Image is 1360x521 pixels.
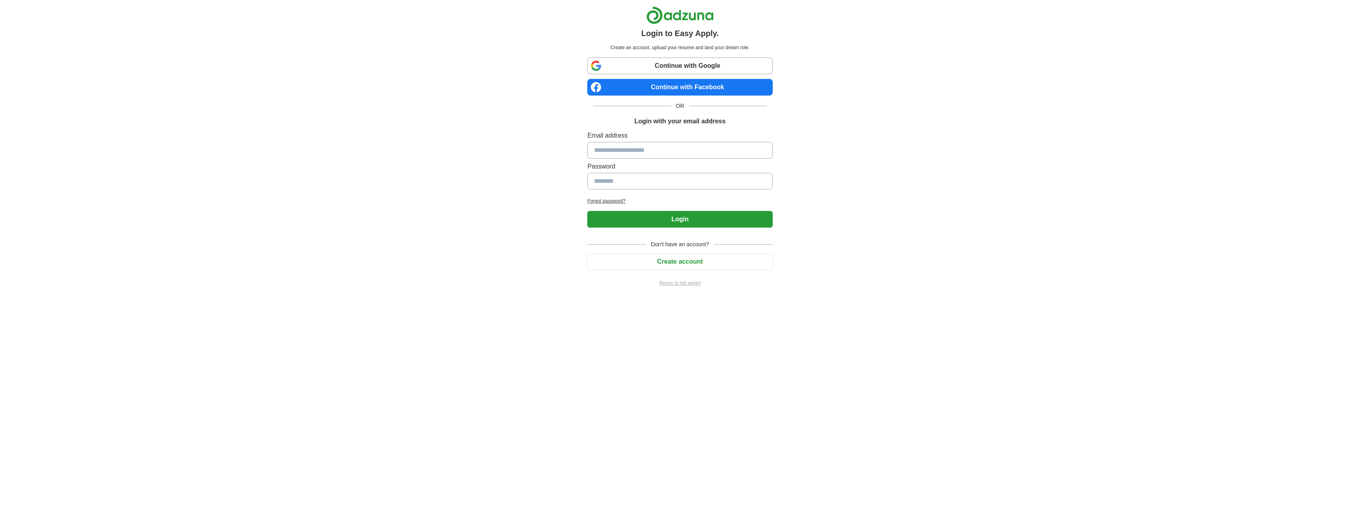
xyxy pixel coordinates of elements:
[646,6,714,24] img: Adzuna logo
[587,197,772,205] a: Forgot password?
[587,79,772,96] a: Continue with Facebook
[587,280,772,287] a: Return to job advert
[646,240,714,249] span: Don't have an account?
[634,117,726,126] h1: Login with your email address
[587,131,772,140] label: Email address
[587,162,772,171] label: Password
[671,102,689,110] span: OR
[589,44,771,51] p: Create an account, upload your resume and land your dream role.
[587,57,772,74] a: Continue with Google
[587,211,772,228] button: Login
[641,27,719,39] h1: Login to Easy Apply.
[587,253,772,270] button: Create account
[587,258,772,265] a: Create account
